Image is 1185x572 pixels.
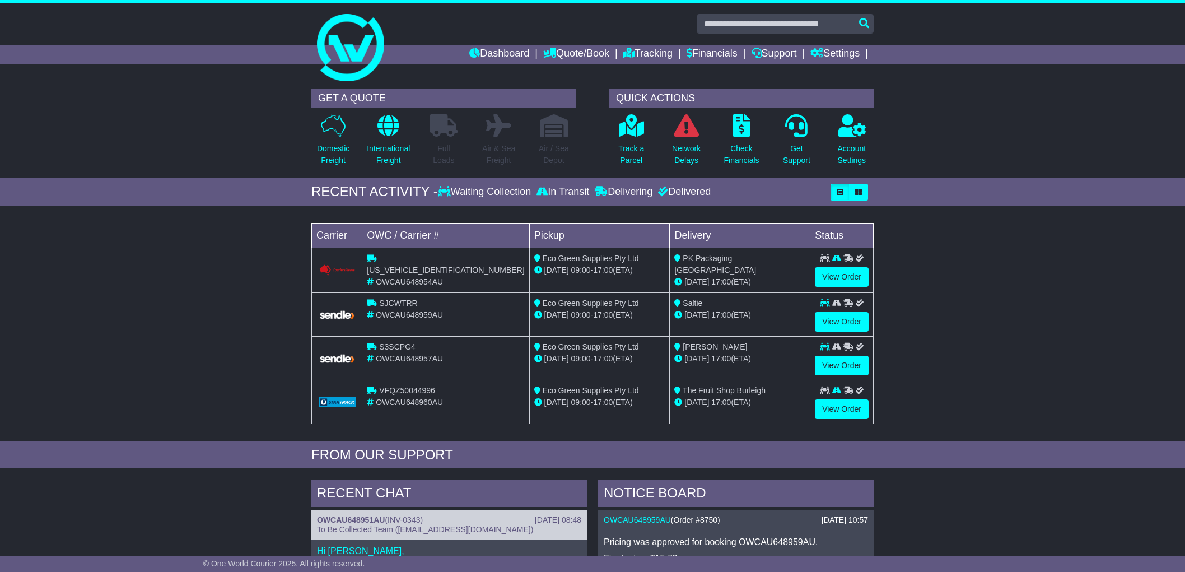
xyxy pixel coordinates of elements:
[672,143,701,166] p: Network Delays
[319,354,356,364] img: GetCarrierServiceLogo
[815,267,869,287] a: View Order
[724,143,759,166] p: Check Financials
[674,353,805,365] div: (ETA)
[604,537,868,547] p: Pricing was approved for booking OWCAU648959AU.
[543,342,639,351] span: Eco Green Supplies Pty Ltd
[604,515,671,524] a: OWCAU648959AU
[815,312,869,332] a: View Order
[544,354,569,363] span: [DATE]
[655,186,711,198] div: Delivered
[543,299,639,308] span: Eco Green Supplies Pty Ltd
[379,342,416,351] span: S3SCPG4
[376,354,443,363] span: OWCAU648957AU
[311,447,874,463] div: FROM OUR SUPPORT
[571,354,591,363] span: 09:00
[366,114,410,173] a: InternationalFreight
[711,398,731,407] span: 17:00
[312,223,362,248] td: Carrier
[674,397,805,408] div: (ETA)
[571,310,591,319] span: 09:00
[618,114,645,173] a: Track aParcel
[592,186,655,198] div: Delivering
[311,184,438,200] div: RECENT ACTIVITY -
[571,398,591,407] span: 09:00
[822,515,868,525] div: [DATE] 10:57
[539,143,569,166] p: Air / Sea Depot
[482,143,515,166] p: Air & Sea Freight
[317,515,385,524] a: OWCAU648951AU
[724,114,760,173] a: CheckFinancials
[810,223,874,248] td: Status
[311,480,587,510] div: RECENT CHAT
[534,309,665,321] div: - (ETA)
[544,310,569,319] span: [DATE]
[379,299,417,308] span: SJCWTRR
[684,277,709,286] span: [DATE]
[674,309,805,321] div: (ETA)
[683,386,766,395] span: The Fruit Shop Burleigh
[529,223,670,248] td: Pickup
[376,310,443,319] span: OWCAU648959AU
[535,515,581,525] div: [DATE] 08:48
[609,89,874,108] div: QUICK ACTIONS
[319,310,356,320] img: GetCarrierServiceLogo
[838,143,866,166] p: Account Settings
[752,45,797,64] a: Support
[837,114,867,173] a: AccountSettings
[376,277,443,286] span: OWCAU648954AU
[815,356,869,375] a: View Order
[367,143,410,166] p: International Freight
[534,264,665,276] div: - (ETA)
[782,114,811,173] a: GetSupport
[810,45,860,64] a: Settings
[317,525,533,534] span: To Be Collected Team ([EMAIL_ADDRESS][DOMAIN_NAME])
[815,399,869,419] a: View Order
[670,223,810,248] td: Delivery
[711,354,731,363] span: 17:00
[317,515,581,525] div: ( )
[683,299,702,308] span: Saltie
[379,386,435,395] span: VFQZ50044996
[543,386,639,395] span: Eco Green Supplies Pty Ltd
[684,398,709,407] span: [DATE]
[317,546,581,556] p: Hi [PERSON_NAME],
[319,397,356,407] img: GetCarrierServiceLogo
[362,223,529,248] td: OWC / Carrier #
[367,266,524,275] span: [US_VEHICLE_IDENTIFICATION_NUMBER]
[543,45,609,64] a: Quote/Book
[687,45,738,64] a: Financials
[534,186,592,198] div: In Transit
[543,254,639,263] span: Eco Green Supplies Pty Ltd
[684,310,709,319] span: [DATE]
[388,515,420,524] span: INV-0343
[593,398,613,407] span: 17:00
[203,559,365,568] span: © One World Courier 2025. All rights reserved.
[618,143,644,166] p: Track a Parcel
[683,342,747,351] span: [PERSON_NAME]
[623,45,673,64] a: Tracking
[671,114,701,173] a: NetworkDelays
[674,254,756,275] span: PK Packaging [GEOGRAPHIC_DATA]
[438,186,534,198] div: Waiting Collection
[544,266,569,275] span: [DATE]
[684,354,709,363] span: [DATE]
[711,277,731,286] span: 17:00
[317,143,349,166] p: Domestic Freight
[376,398,443,407] span: OWCAU648960AU
[534,397,665,408] div: - (ETA)
[430,143,458,166] p: Full Loads
[783,143,810,166] p: Get Support
[598,480,874,510] div: NOTICE BOARD
[604,515,868,525] div: ( )
[316,114,350,173] a: DomesticFreight
[571,266,591,275] span: 09:00
[593,354,613,363] span: 17:00
[319,264,356,276] img: Couriers_Please.png
[593,266,613,275] span: 17:00
[711,310,731,319] span: 17:00
[674,276,805,288] div: (ETA)
[674,515,718,524] span: Order #8750
[311,89,576,108] div: GET A QUOTE
[469,45,529,64] a: Dashboard
[593,310,613,319] span: 17:00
